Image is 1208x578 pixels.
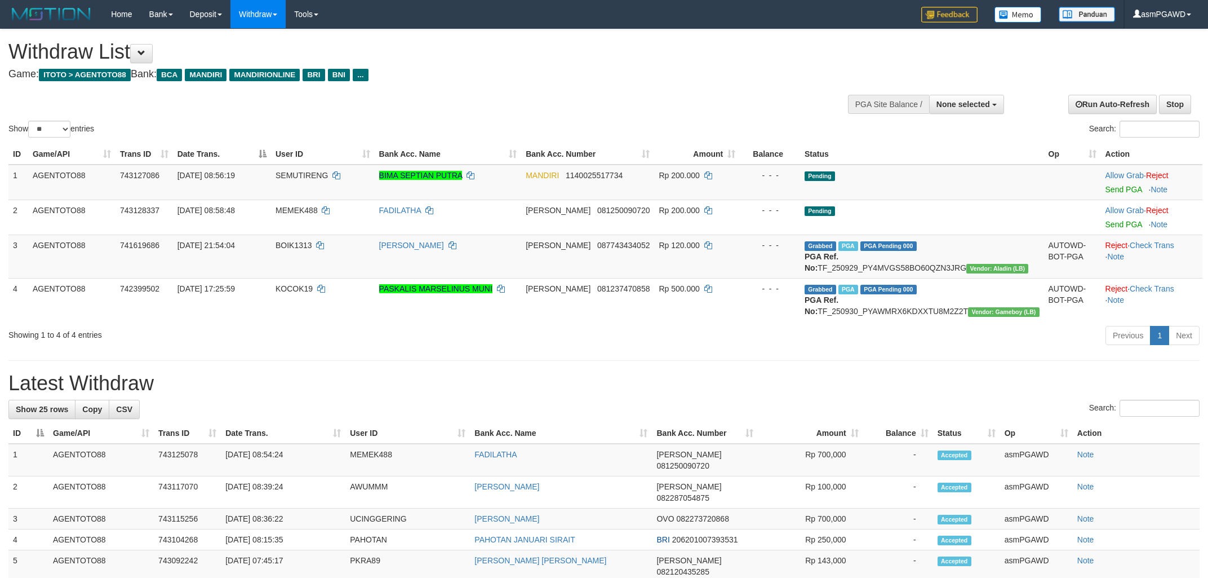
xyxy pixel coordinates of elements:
div: - - - [744,205,796,216]
a: FADILATHA [379,206,421,215]
td: 743115256 [154,509,221,530]
a: Show 25 rows [8,400,75,419]
label: Show entries [8,121,94,138]
span: BRI [303,69,325,81]
td: - [863,530,933,550]
td: · [1101,200,1202,235]
td: MEMEK488 [345,444,470,476]
a: Note [1077,556,1094,565]
a: Note [1077,450,1094,459]
a: [PERSON_NAME] [474,514,539,523]
a: Reject [1105,284,1128,293]
td: TF_250929_PY4MVGS58BO60QZN3JRG [800,235,1044,278]
th: Balance: activate to sort column ascending [863,423,933,444]
td: asmPGAWD [1000,444,1073,476]
th: Amount: activate to sort column ascending [654,144,740,165]
span: None selected [936,100,990,109]
td: Rp 100,000 [758,476,863,509]
span: [PERSON_NAME] [526,206,590,215]
img: MOTION_logo.png [8,6,94,23]
span: Marked by asmPGAWD [838,285,858,294]
th: Action [1101,144,1202,165]
th: Bank Acc. Name: activate to sort column ascending [470,423,652,444]
td: AGENTOTO88 [48,444,154,476]
a: Stop [1159,95,1191,114]
span: Copy 081237470858 to clipboard [597,284,650,293]
th: User ID: activate to sort column ascending [345,423,470,444]
th: Amount: activate to sort column ascending [758,423,863,444]
a: CSV [109,400,140,419]
span: Rp 120.000 [659,241,699,250]
select: Showentries [28,121,70,138]
th: Op: activate to sort column ascending [1000,423,1073,444]
td: [DATE] 08:39:24 [221,476,345,509]
a: Reject [1146,171,1169,180]
td: TF_250930_PYAWMRX6KDXXTU8M2Z2T [800,278,1044,321]
a: BIMA SEPTIAN PUTRA [379,171,463,180]
td: AGENTOTO88 [28,200,116,235]
span: BRI [656,535,669,544]
a: [PERSON_NAME] [474,482,539,491]
span: [PERSON_NAME] [656,482,721,491]
th: ID: activate to sort column descending [8,423,48,444]
span: [DATE] 08:56:19 [177,171,235,180]
th: Trans ID: activate to sort column ascending [154,423,221,444]
span: [PERSON_NAME] [526,284,590,293]
span: Pending [805,206,835,216]
span: Copy 087743434052 to clipboard [597,241,650,250]
td: AWUMMM [345,476,470,509]
a: Reject [1146,206,1169,215]
a: Allow Grab [1105,171,1144,180]
span: Show 25 rows [16,405,68,414]
a: Send PGA [1105,185,1142,194]
span: SEMUTIRENG [276,171,328,180]
span: Vendor URL: https://dashboard.q2checkout.com/secure [968,307,1039,317]
a: Note [1077,535,1094,544]
div: Showing 1 to 4 of 4 entries [8,325,495,341]
div: - - - [744,240,796,251]
span: Pending [805,171,835,181]
a: Next [1169,326,1200,345]
a: Note [1151,185,1167,194]
td: asmPGAWD [1000,509,1073,530]
span: Rp 200.000 [659,171,699,180]
td: AGENTOTO88 [28,165,116,200]
a: Previous [1105,326,1151,345]
span: BNI [328,69,350,81]
td: AGENTOTO88 [48,509,154,530]
span: Accepted [938,536,971,545]
td: - [863,444,933,476]
a: 1 [1150,326,1169,345]
a: [PERSON_NAME] [379,241,444,250]
span: [PERSON_NAME] [656,450,721,459]
span: OVO [656,514,674,523]
a: Run Auto-Refresh [1068,95,1157,114]
span: Accepted [938,515,971,524]
span: Rp 200.000 [659,206,699,215]
td: Rp 250,000 [758,530,863,550]
span: · [1105,206,1146,215]
td: 1 [8,165,28,200]
th: Bank Acc. Number: activate to sort column ascending [652,423,757,444]
span: CSV [116,405,132,414]
th: Bank Acc. Number: activate to sort column ascending [521,144,654,165]
td: 743117070 [154,476,221,509]
td: asmPGAWD [1000,530,1073,550]
th: Game/API: activate to sort column ascending [48,423,154,444]
td: [DATE] 08:15:35 [221,530,345,550]
a: Reject [1105,241,1128,250]
span: Copy [82,405,102,414]
td: 3 [8,235,28,278]
td: 4 [8,278,28,321]
span: Copy 081250090720 to clipboard [597,206,650,215]
th: Date Trans.: activate to sort column ascending [221,423,345,444]
th: Date Trans.: activate to sort column descending [173,144,271,165]
img: Button%20Memo.svg [994,7,1042,23]
span: 742399502 [120,284,159,293]
td: asmPGAWD [1000,476,1073,509]
td: 1 [8,444,48,476]
span: Copy 206201007393531 to clipboard [672,535,738,544]
span: Vendor URL: https://dashboard.q2checkout.com/secure [966,264,1028,273]
td: AUTOWD-BOT-PGA [1044,235,1101,278]
span: 743128337 [120,206,159,215]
